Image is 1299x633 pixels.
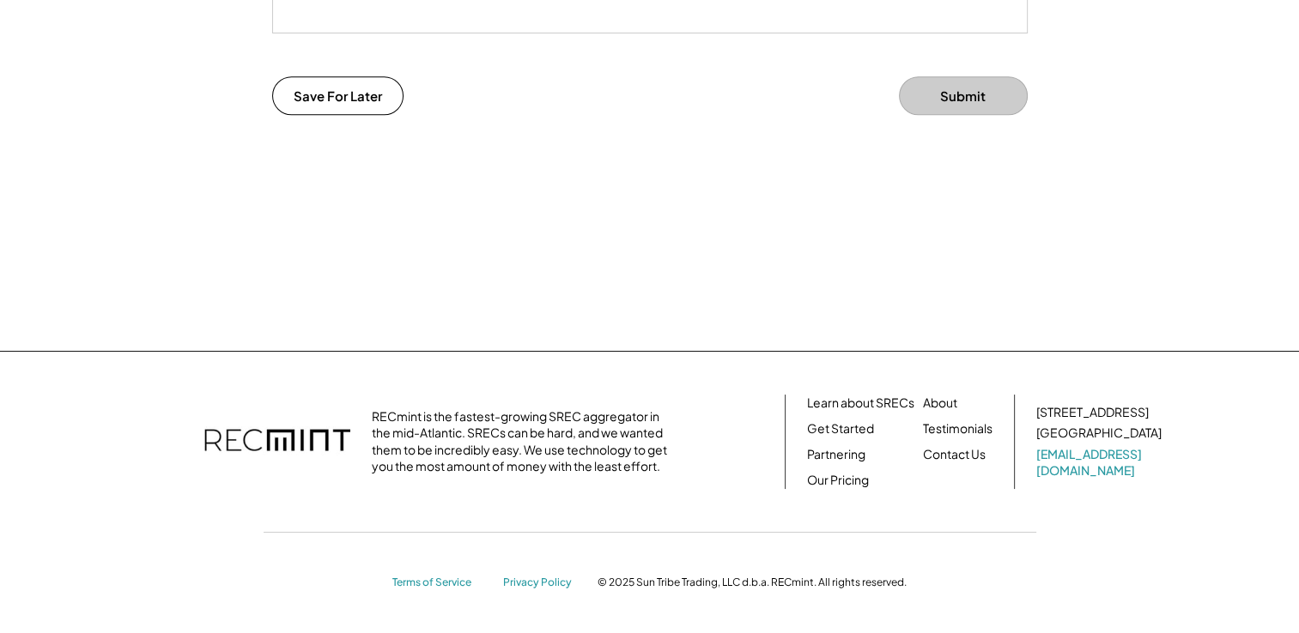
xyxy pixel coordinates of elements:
[923,420,992,437] a: Testimonials
[372,408,677,475] div: RECmint is the fastest-growing SREC aggregator in the mid-Atlantic. SRECs can be hard, and we wan...
[598,576,907,589] div: © 2025 Sun Tribe Trading, LLC d.b.a. RECmint. All rights reserved.
[1036,404,1149,421] div: [STREET_ADDRESS]
[807,446,865,463] a: Partnering
[807,395,914,412] a: Learn about SRECs
[392,576,487,590] a: Terms of Service
[923,446,986,463] a: Contact Us
[204,412,350,472] img: recmint-logotype%403x.png
[899,76,1028,115] button: Submit
[923,395,957,412] a: About
[503,576,580,590] a: Privacy Policy
[1036,446,1165,479] a: [EMAIL_ADDRESS][DOMAIN_NAME]
[272,76,404,115] button: Save For Later
[807,472,869,489] a: Our Pricing
[1036,425,1162,442] div: [GEOGRAPHIC_DATA]
[807,420,874,437] a: Get Started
